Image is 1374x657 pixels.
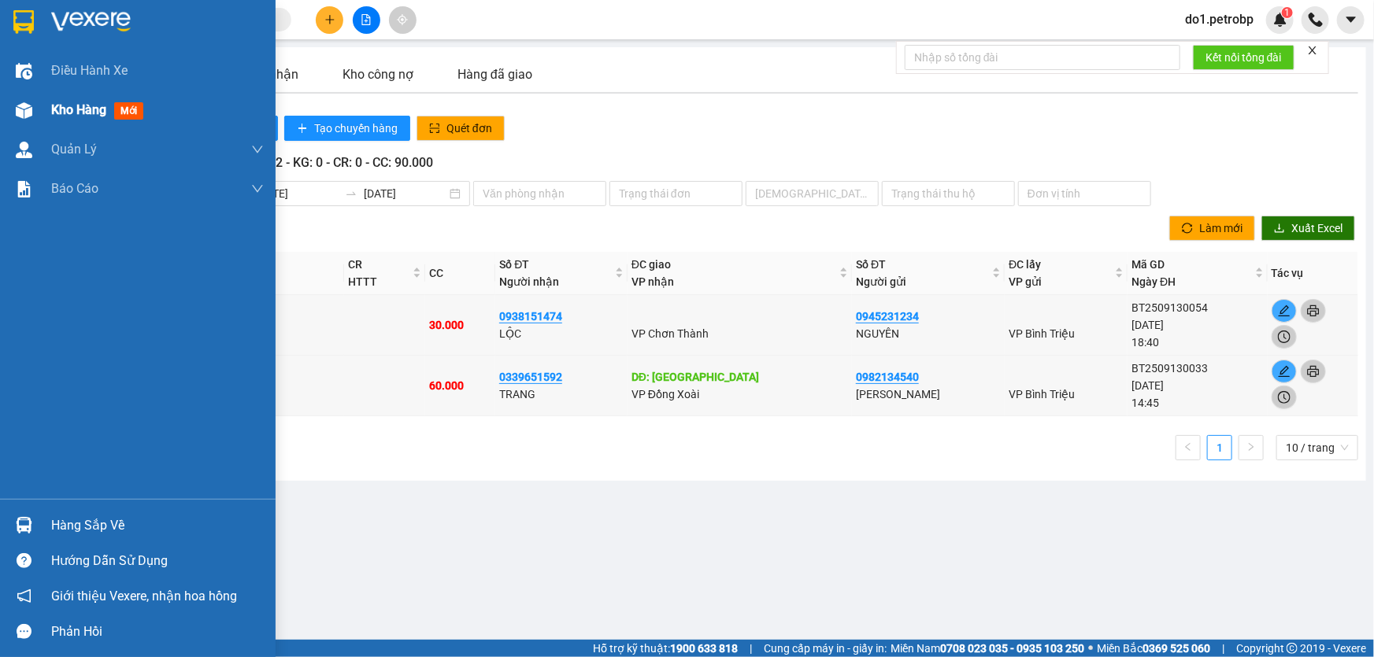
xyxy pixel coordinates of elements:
div: CC [429,264,492,282]
button: aim [389,6,417,34]
span: Số ĐT [499,258,529,271]
span: Quét đơn [446,120,492,137]
img: solution-icon [16,181,32,197]
span: Ngày ĐH [1131,275,1176,288]
span: Cung cấp máy in - giấy in: [764,640,887,657]
img: logo-vxr [13,10,34,34]
button: clock-circle [1272,386,1297,409]
div: Kho công nợ [343,65,413,84]
button: file-add [353,6,380,34]
button: right [1239,435,1264,460]
span: TRANG [499,388,535,400]
span: Số ĐT [856,258,886,271]
span: VP gửi [1009,275,1042,288]
span: NGUYÊN [856,327,899,340]
span: caret-down [1344,13,1358,27]
strong: 1900 633 818 [670,642,738,655]
button: downloadXuất Excel [1261,216,1355,241]
input: Ngày kết thúc [364,185,446,202]
sup: 1 [1282,7,1293,18]
span: down [251,183,264,195]
span: 18:40 [1131,336,1159,349]
span: CR [348,258,362,271]
strong: 0708 023 035 - 0935 103 250 [940,642,1084,655]
div: Hướng dẫn sử dụng [51,549,264,573]
span: Giới thiệu Vexere, nhận hoa hồng [51,586,237,606]
span: edit [1272,365,1296,378]
div: Hàng sắp về [51,514,264,537]
strong: 0369 525 060 [1143,642,1210,655]
span: to [345,187,357,200]
a: 1 [1208,436,1231,460]
span: 0945231234 [856,310,919,323]
button: left [1176,435,1201,460]
span: clock-circle [1272,330,1296,343]
span: printer [1302,305,1325,317]
span: VP Chơn Thành [631,327,709,340]
span: Kho hàng [51,102,106,117]
span: Xuất Excel [1291,220,1343,237]
span: printer [1302,365,1325,378]
button: caret-down [1337,6,1365,34]
input: Ngày bắt đầu [256,185,339,202]
span: VP Bình Triệu [1009,327,1075,340]
button: plusTạo chuyến hàng [284,116,410,141]
div: BT2509130054 [1131,299,1264,316]
img: warehouse-icon [16,102,32,119]
button: syncLàm mới [1169,216,1255,241]
th: Tác vụ [1268,252,1358,295]
span: 30.000 [429,319,464,331]
span: Kết nối tổng đài [1205,49,1282,66]
button: clock-circle [1272,325,1297,349]
span: VP Bình Triệu [1009,388,1075,400]
button: scanQuét đơn [417,116,505,141]
button: edit [1272,299,1297,323]
span: Quản Lý [51,139,97,159]
span: 1 [1284,7,1290,18]
span: VP Đồng Xoài [631,388,699,400]
span: down [251,143,264,156]
span: clock-circle [1272,391,1296,404]
span: download [1274,223,1285,235]
span: Người gửi [856,275,906,288]
span: left [1183,442,1193,452]
button: plus [316,6,343,34]
div: Hàng đã giao [457,65,532,84]
img: icon-new-feature [1273,13,1287,27]
span: Tổng: Đơn: 2 - SL: 2 - Món: 2 - KG: 0 - CR: 0 - CC: 90.000 [127,155,434,170]
span: 0938151474 [499,310,562,323]
span: close [1307,45,1318,56]
input: Nhập số tổng đài [905,45,1180,70]
span: ⚪️ [1088,645,1093,651]
span: swap-right [345,187,357,200]
button: Kết nối tổng đài [1193,45,1294,70]
span: mới [114,102,143,120]
span: Điều hành xe [51,61,128,80]
div: kích thước trang [1276,435,1358,460]
span: | [750,640,752,657]
span: aim [397,14,408,25]
li: Trang Kế [1239,435,1264,460]
span: [PERSON_NAME] [856,388,940,400]
span: Báo cáo [51,179,98,198]
span: scan [429,123,440,135]
span: 10 / trang [1286,436,1349,460]
img: warehouse-icon [16,63,32,79]
span: LỘC [499,327,521,340]
span: Làm mới [1199,220,1243,237]
li: 1 [1207,435,1232,460]
img: warehouse-icon [16,142,32,158]
img: warehouse-icon [16,517,32,533]
span: edit [1272,305,1296,317]
span: ĐC giao [631,258,671,271]
img: phone-icon [1309,13,1323,27]
span: ĐC lấy [1009,258,1041,271]
span: Hỗ trợ kỹ thuật: [593,640,738,657]
span: Mã GD [1131,258,1165,271]
span: notification [17,589,31,603]
span: 0339651592 [499,371,562,384]
button: edit [1272,360,1297,383]
span: plus [297,123,308,135]
span: Người nhận [499,275,559,288]
div: BT2509130033 [1131,360,1264,377]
